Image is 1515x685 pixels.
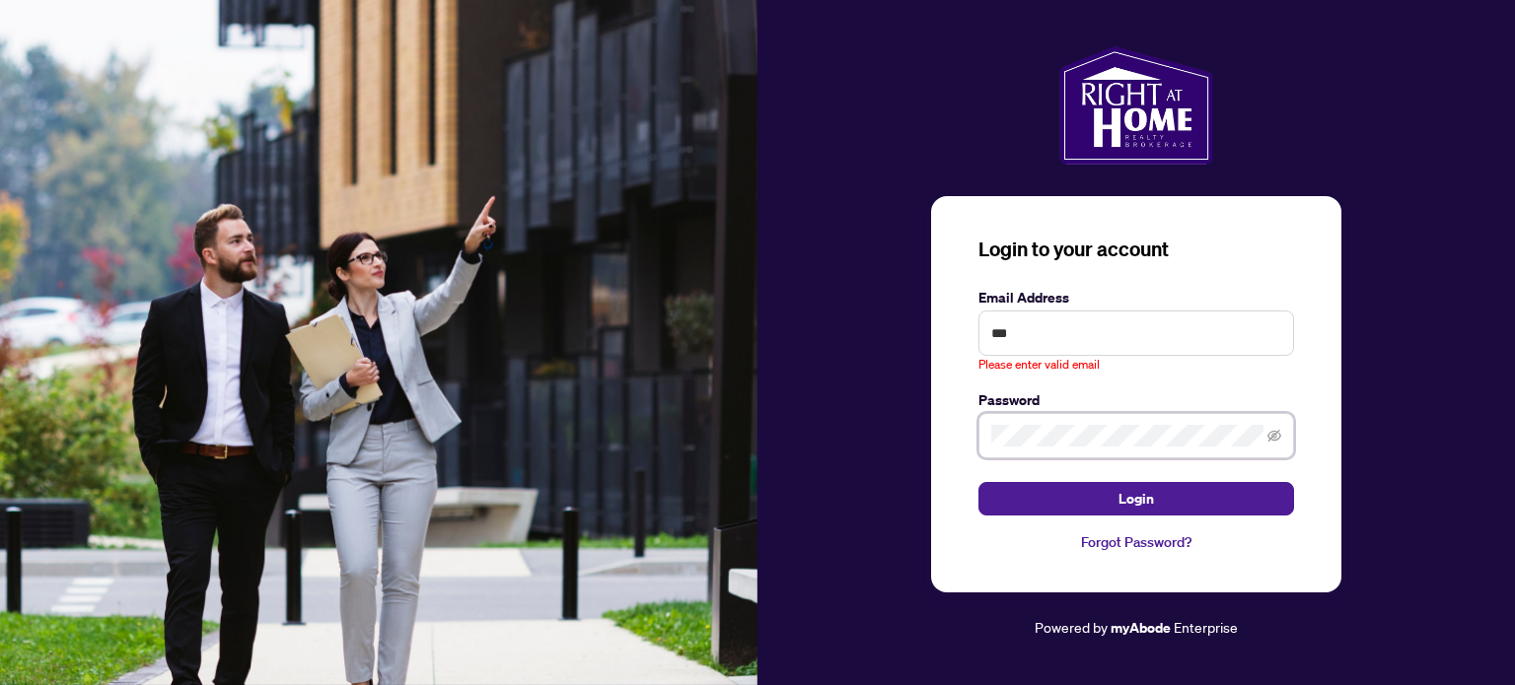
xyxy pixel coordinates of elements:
[1174,618,1238,636] span: Enterprise
[1267,429,1281,443] span: eye-invisible
[978,236,1294,263] h3: Login to your account
[1111,617,1171,639] a: myAbode
[978,356,1100,375] span: Please enter valid email
[1035,618,1108,636] span: Powered by
[1059,46,1212,165] img: ma-logo
[978,287,1294,308] label: Email Address
[1118,483,1154,514] span: Login
[978,531,1294,553] a: Forgot Password?
[978,389,1294,411] label: Password
[978,482,1294,515] button: Login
